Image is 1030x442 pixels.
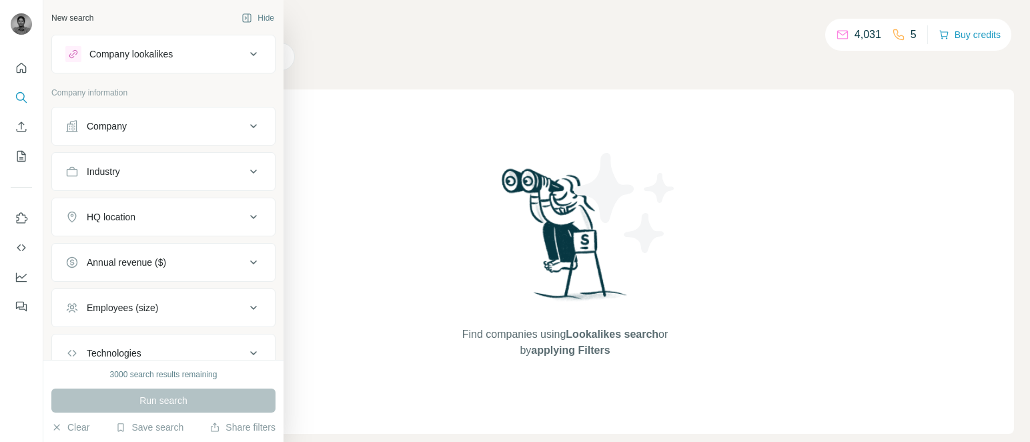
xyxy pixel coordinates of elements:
span: Find companies using or by [458,326,672,359]
button: My lists [11,144,32,168]
button: Buy credits [939,25,1001,44]
div: Annual revenue ($) [87,256,166,269]
div: Company [87,120,127,133]
div: Company lookalikes [89,47,173,61]
button: Company lookalikes [52,38,275,70]
div: Employees (size) [87,301,158,314]
h4: Search [116,16,1014,35]
button: Quick start [11,56,32,80]
div: HQ location [87,210,135,224]
button: Share filters [209,421,276,434]
div: Industry [87,165,120,178]
button: Company [52,110,275,142]
button: Employees (size) [52,292,275,324]
div: Technologies [87,347,141,360]
img: Surfe Illustration - Stars [565,143,685,263]
button: Hide [232,8,284,28]
div: New search [51,12,93,24]
button: Clear [51,421,89,434]
button: Technologies [52,337,275,369]
button: Feedback [11,294,32,318]
button: Save search [115,421,183,434]
div: 3000 search results remaining [110,369,217,381]
p: Company information [51,87,276,99]
button: Annual revenue ($) [52,246,275,278]
img: Surfe Illustration - Woman searching with binoculars [496,165,634,314]
button: Industry [52,156,275,188]
p: 4,031 [855,27,881,43]
span: applying Filters [531,345,610,356]
button: HQ location [52,201,275,233]
button: Search [11,85,32,109]
button: Use Surfe on LinkedIn [11,206,32,230]
button: Use Surfe API [11,236,32,260]
button: Enrich CSV [11,115,32,139]
span: Lookalikes search [566,328,658,340]
img: Avatar [11,13,32,35]
button: Dashboard [11,265,32,289]
p: 5 [911,27,917,43]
